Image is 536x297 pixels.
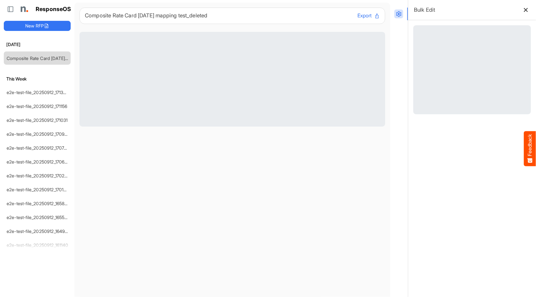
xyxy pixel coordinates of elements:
a: e2e-test-file_20250912_171156 [7,104,68,109]
h6: [DATE] [4,41,71,48]
a: e2e-test-file_20250912_165500 [7,215,70,220]
button: Export [357,12,380,20]
a: e2e-test-file_20250912_170747 [7,145,69,151]
h1: ResponseOS [36,6,71,13]
a: e2e-test-file_20250912_170108 [7,187,69,192]
a: e2e-test-file_20250912_170222 [7,173,70,178]
a: Composite Rate Card [DATE] mapping test_deleted [7,56,110,61]
h6: Bulk Edit [414,5,435,14]
button: Feedback [524,131,536,166]
div: Loading RFP [80,32,385,127]
img: Northell [17,3,30,15]
a: e2e-test-file_20250912_164942 [7,229,70,234]
a: e2e-test-file_20250912_165858 [7,201,70,206]
div: Loading... [413,25,531,114]
button: New RFP [4,21,71,31]
a: e2e-test-file_20250912_170908 [7,131,70,137]
a: e2e-test-file_20250912_171031 [7,117,68,123]
h6: Composite Rate Card [DATE] mapping test_deleted [85,13,352,18]
a: e2e-test-file_20250912_170636 [7,159,70,164]
h6: This Week [4,75,71,82]
a: e2e-test-file_20250912_171324 [7,90,69,95]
